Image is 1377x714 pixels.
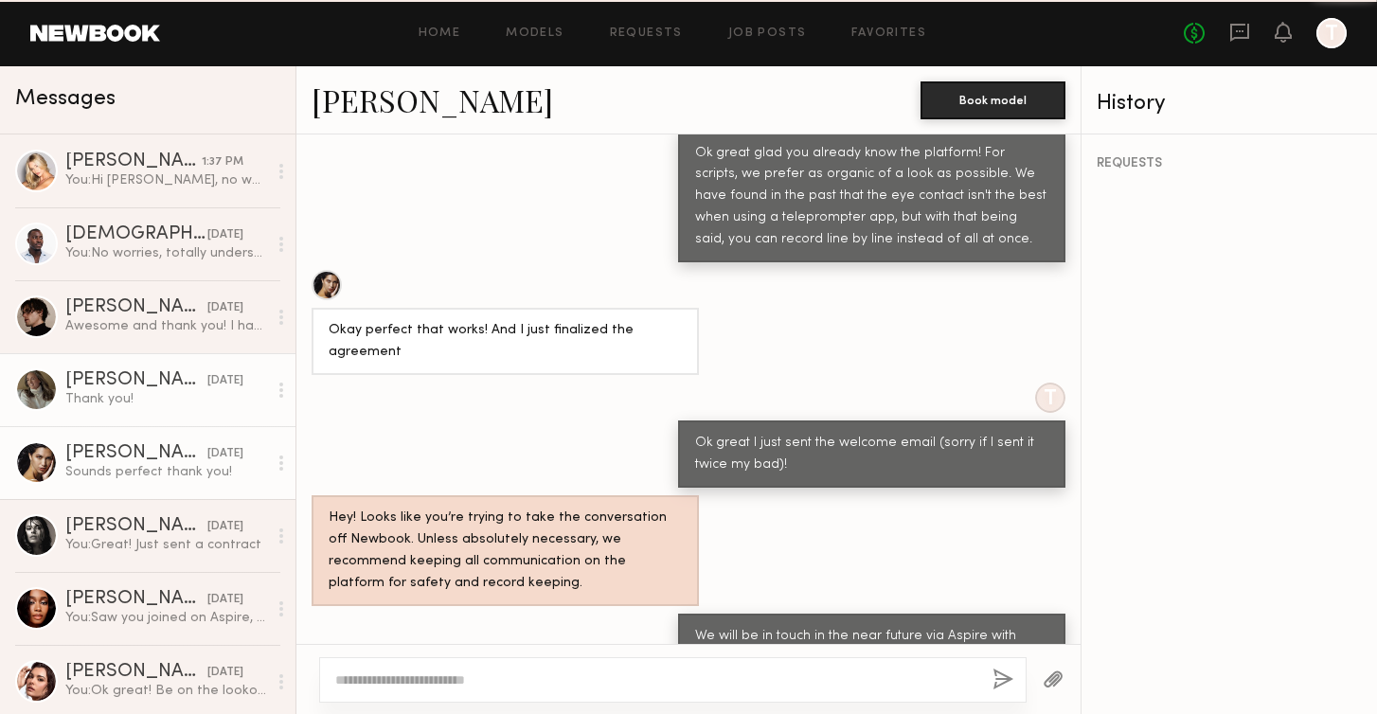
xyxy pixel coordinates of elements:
[65,171,267,189] div: You: Hi [PERSON_NAME], no worries if this isn't the right fit! As of now we have found that our a...
[65,517,207,536] div: [PERSON_NAME]
[15,88,116,110] span: Messages
[419,27,461,40] a: Home
[1097,93,1362,115] div: History
[728,27,807,40] a: Job Posts
[65,317,267,335] div: Awesome and thank you! I have gone ahead and signed up. Please let me know if you need anything e...
[1097,157,1362,170] div: REQUESTS
[207,591,243,609] div: [DATE]
[207,372,243,390] div: [DATE]
[610,27,683,40] a: Requests
[65,682,267,700] div: You: Ok great! Be on the lookout for a contract and welcome email - will send either [DATE] or [D...
[65,590,207,609] div: [PERSON_NAME]
[207,299,243,317] div: [DATE]
[207,226,243,244] div: [DATE]
[65,663,207,682] div: [PERSON_NAME]
[65,609,267,627] div: You: Saw you joined on Aspire, thanks [PERSON_NAME]! Be on the lookout for a contract and welcome...
[921,91,1065,107] a: Book model
[65,371,207,390] div: [PERSON_NAME]
[207,518,243,536] div: [DATE]
[695,433,1048,476] div: Ok great I just sent the welcome email (sorry if I sent it twice my bad)!
[202,153,243,171] div: 1:37 PM
[695,143,1048,252] div: Ok great glad you already know the platform! For scripts, we prefer as organic of a look as possi...
[65,152,202,171] div: [PERSON_NAME]
[921,81,1065,119] button: Book model
[329,508,682,595] div: Hey! Looks like you’re trying to take the conversation off Newbook. Unless absolutely necessary, ...
[65,244,267,262] div: You: No worries, totally understand!
[65,444,207,463] div: [PERSON_NAME]
[65,390,267,408] div: Thank you!
[329,320,682,364] div: Okay perfect that works! And I just finalized the agreement
[65,225,207,244] div: [DEMOGRAPHIC_DATA][PERSON_NAME]
[312,80,553,120] a: [PERSON_NAME]
[65,536,267,554] div: You: Great! Just sent a contract
[506,27,563,40] a: Models
[207,664,243,682] div: [DATE]
[695,626,1048,691] div: We will be in touch in the near future via Aspire with campaigns you can either accept or reject ...
[1316,18,1347,48] a: T
[851,27,926,40] a: Favorites
[65,463,267,481] div: Sounds perfect thank you!
[207,445,243,463] div: [DATE]
[65,298,207,317] div: [PERSON_NAME]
